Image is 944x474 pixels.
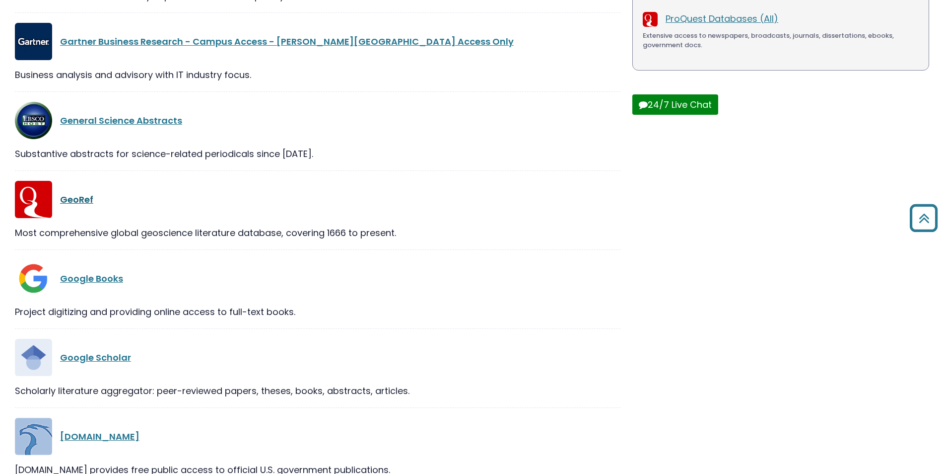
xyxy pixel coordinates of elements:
[60,272,123,285] a: Google Books
[15,384,620,397] div: Scholarly literature aggregator: peer-reviewed papers, theses, books, abstracts, articles.
[60,35,514,48] a: Gartner Business Research - Campus Access - [PERSON_NAME][GEOGRAPHIC_DATA] Access Only
[643,31,919,50] div: Extensive access to newspapers, broadcasts, journals, dissertations, ebooks, government docs.
[906,209,942,227] a: Back to Top
[15,226,620,239] div: Most comprehensive global geoscience literature database, covering 1666 to present.
[60,114,182,127] a: General Science Abstracts
[632,94,718,115] button: 24/7 Live Chat
[666,12,778,25] a: ProQuest Databases (All)
[15,68,620,81] div: Business analysis and advisory with IT industry focus.
[60,193,93,206] a: GeoRef
[15,305,620,318] div: Project digitizing and providing online access to full-text books.
[60,351,131,364] a: Google Scholar
[60,430,139,443] a: [DOMAIN_NAME]
[15,147,620,160] div: Substantive abstracts for science-related periodicals since [DATE].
